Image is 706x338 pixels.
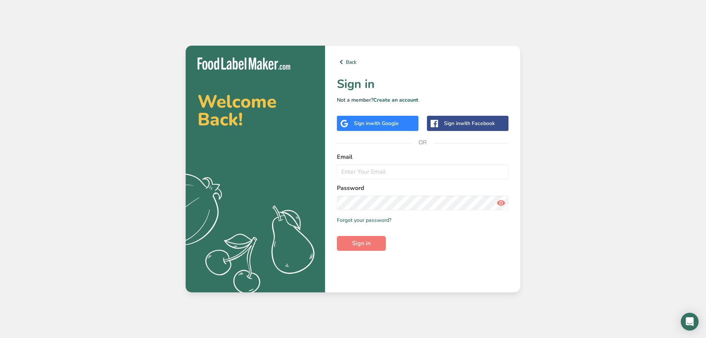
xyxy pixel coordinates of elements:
[337,236,386,251] button: Sign in
[198,93,313,128] h2: Welcome Back!
[460,120,495,127] span: with Facebook
[444,119,495,127] div: Sign in
[337,184,508,193] label: Password
[352,239,371,248] span: Sign in
[198,58,290,70] img: Food Label Maker
[337,75,508,93] h1: Sign in
[337,152,508,161] label: Email
[354,119,399,127] div: Sign in
[337,216,391,224] a: Forgot your password?
[337,164,508,179] input: Enter Your Email
[337,96,508,104] p: Not a member?
[370,120,399,127] span: with Google
[337,58,508,66] a: Back
[373,96,418,104] a: Create an account
[681,313,699,331] div: Open Intercom Messenger
[412,131,434,154] span: OR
